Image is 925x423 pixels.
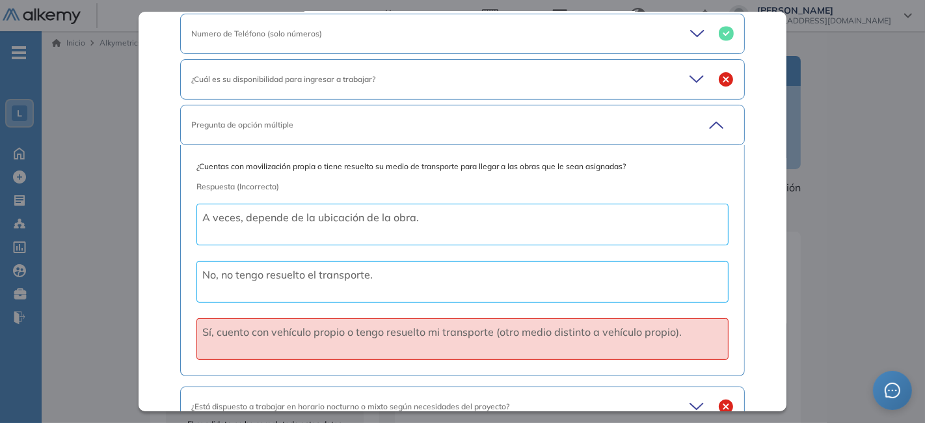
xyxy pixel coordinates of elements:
span: No, no tengo resuelto el transporte. [202,268,373,281]
span: message [885,383,900,398]
span: A veces, depende de la ubicación de la obra. [202,211,419,224]
span: ¿Cuentas con movilización propia o tiene resuelto su medio de transporte para llegar a las obras ... [196,161,728,172]
div: Pregunta de opción múltiple [191,119,679,131]
span: Sí, cuento con vehículo propio o tengo resuelto mi transporte (otro medio distinto a vehículo pro... [202,325,682,338]
span: ¿Está dispuesto a trabajar en horario nocturno o mixto según necesidades del proyecto? [191,402,509,411]
span: Respuesta (Incorrecta) [196,182,279,191]
span: ¿Cuál es su disponibilidad para ingresar a trabajar? [191,74,375,84]
span: Numero de Teléfono (solo números) [191,29,322,38]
